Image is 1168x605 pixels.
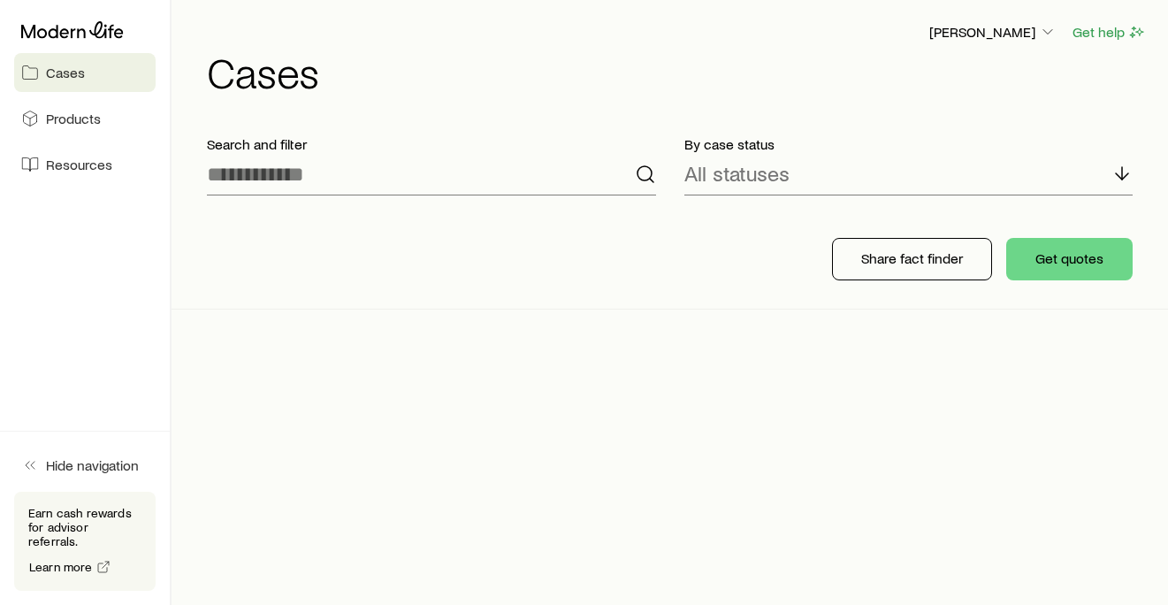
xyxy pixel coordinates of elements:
[929,23,1057,41] p: [PERSON_NAME]
[46,156,112,173] span: Resources
[14,99,156,138] a: Products
[28,506,141,548] p: Earn cash rewards for advisor referrals.
[684,161,790,186] p: All statuses
[1006,238,1133,280] button: Get quotes
[207,135,656,153] p: Search and filter
[861,249,963,267] p: Share fact finder
[684,135,1134,153] p: By case status
[46,456,139,474] span: Hide navigation
[46,64,85,81] span: Cases
[29,561,93,573] span: Learn more
[14,145,156,184] a: Resources
[14,446,156,485] button: Hide navigation
[46,110,101,127] span: Products
[1072,22,1147,42] button: Get help
[832,238,992,280] button: Share fact finder
[14,492,156,591] div: Earn cash rewards for advisor referrals.Learn more
[928,22,1057,43] button: [PERSON_NAME]
[207,50,1147,93] h1: Cases
[14,53,156,92] a: Cases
